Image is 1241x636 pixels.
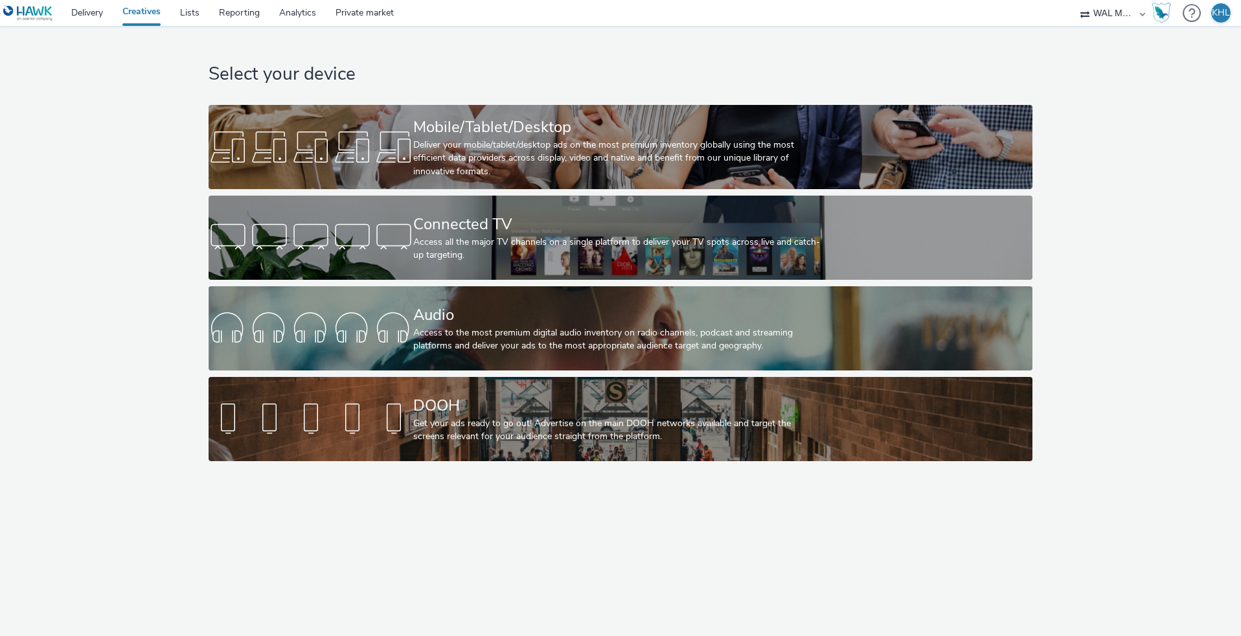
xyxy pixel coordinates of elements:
h1: Select your device [209,62,1033,87]
div: DOOH [413,394,823,417]
img: Hawk Academy [1152,3,1171,23]
div: Access all the major TV channels on a single platform to deliver your TV spots across live and ca... [413,236,823,262]
div: Connected TV [413,213,823,236]
div: Deliver your mobile/tablet/desktop ads on the most premium inventory globally using the most effi... [413,139,823,178]
img: undefined Logo [3,5,53,21]
a: Connected TVAccess all the major TV channels on a single platform to deliver your TV spots across... [209,196,1033,280]
div: Access to the most premium digital audio inventory on radio channels, podcast and streaming platf... [413,326,823,353]
a: DOOHGet your ads ready to go out! Advertise on the main DOOH networks available and target the sc... [209,377,1033,461]
a: Mobile/Tablet/DesktopDeliver your mobile/tablet/desktop ads on the most premium inventory globall... [209,105,1033,189]
a: Hawk Academy [1152,3,1176,23]
div: Get your ads ready to go out! Advertise on the main DOOH networks available and target the screen... [413,417,823,444]
a: AudioAccess to the most premium digital audio inventory on radio channels, podcast and streaming ... [209,286,1033,370]
div: Audio [413,304,823,326]
div: Mobile/Tablet/Desktop [413,116,823,139]
div: KHL [1212,3,1230,23]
